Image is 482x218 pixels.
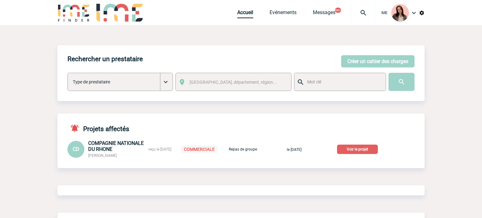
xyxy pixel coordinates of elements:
img: 94396-3.png [391,4,409,22]
button: 99+ [335,8,341,13]
p: Voir le projet [337,145,378,154]
span: CD [73,146,79,152]
a: Accueil [237,9,253,18]
p: Repas de groupe [227,147,259,152]
span: le [DATE] [287,147,302,152]
input: Mot clé [306,78,380,86]
input: Submit [388,73,415,91]
span: COMPAGNIE NATIONALE DU RHONE [88,140,144,152]
a: Evénements [270,9,297,18]
span: reçu le [DATE] [148,147,171,152]
img: notifications-active-24-px-r.png [70,124,83,133]
a: Voir le projet [337,146,380,152]
span: [GEOGRAPHIC_DATA], département, région... [190,80,277,85]
h4: Projets affectés [67,124,129,133]
img: IME-Finder [57,4,90,22]
p: COMMERCIALE [181,145,218,153]
span: [PERSON_NAME] [88,153,117,158]
span: IME [381,11,388,15]
a: Messages [313,9,335,18]
h4: Rechercher un prestataire [67,55,143,63]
